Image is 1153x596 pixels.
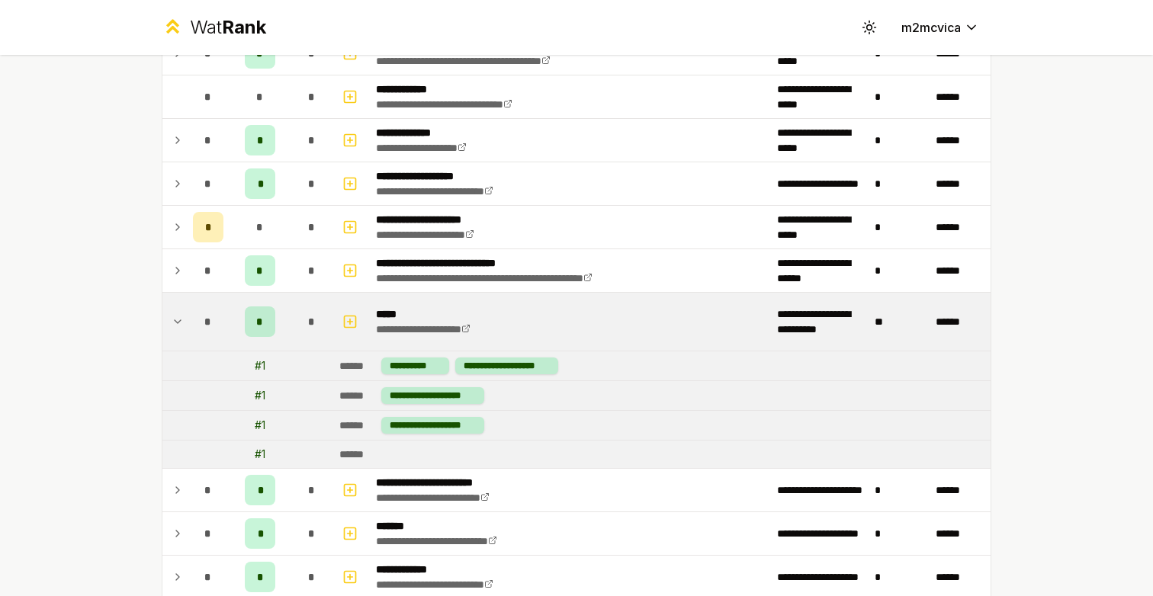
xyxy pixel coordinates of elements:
div: # 1 [255,388,265,403]
div: # 1 [255,358,265,373]
div: # 1 [255,447,265,462]
div: # 1 [255,418,265,433]
button: m2mcvica [889,14,991,41]
div: Wat [190,15,266,40]
span: m2mcvica [901,18,961,37]
a: WatRank [162,15,266,40]
span: Rank [222,16,266,38]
